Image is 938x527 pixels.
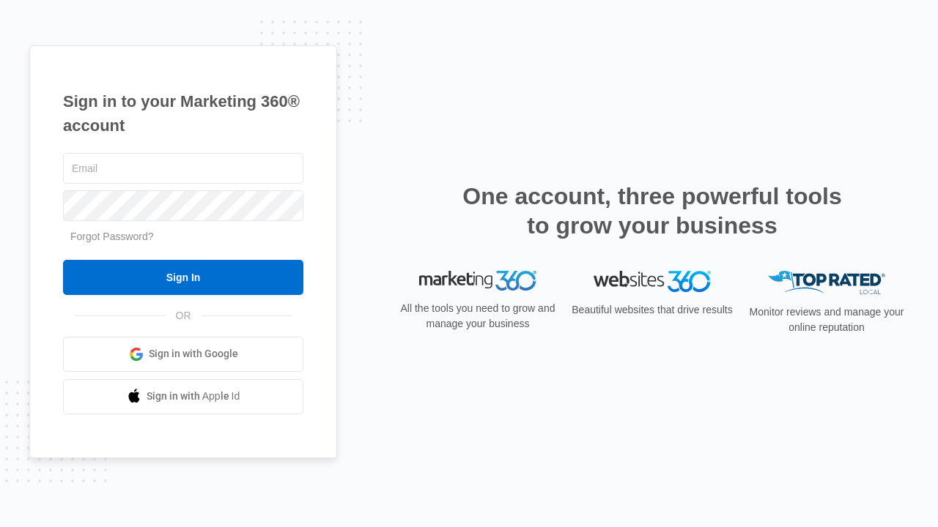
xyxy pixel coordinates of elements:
[63,89,303,138] h1: Sign in to your Marketing 360® account
[63,260,303,295] input: Sign In
[458,182,846,240] h2: One account, three powerful tools to grow your business
[396,301,560,332] p: All the tools you need to grow and manage your business
[745,304,909,335] p: Monitor reviews and manage your online reputation
[149,346,238,362] span: Sign in with Google
[594,271,711,292] img: Websites 360
[570,302,734,318] p: Beautiful websites that drive results
[63,337,303,372] a: Sign in with Google
[419,271,536,291] img: Marketing 360
[70,231,154,242] a: Forgot Password?
[166,308,202,324] span: OR
[768,271,885,295] img: Top Rated Local
[63,153,303,184] input: Email
[147,389,240,404] span: Sign in with Apple Id
[63,379,303,414] a: Sign in with Apple Id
